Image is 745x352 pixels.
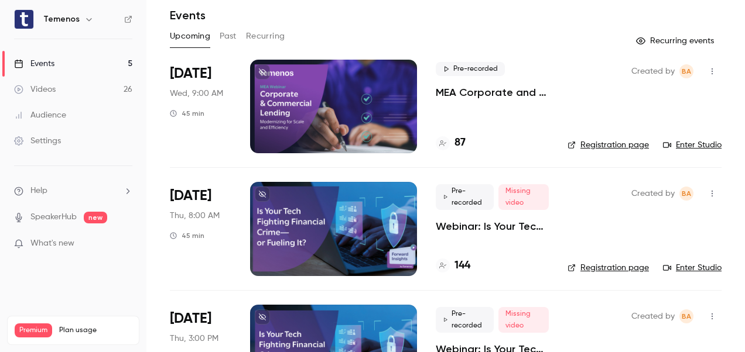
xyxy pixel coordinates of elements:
[436,85,549,99] a: MEA Corporate and Commercial Lending: Modernizing for Scale and Efficiency
[14,109,66,121] div: Audience
[498,184,549,210] span: Missing video
[84,212,107,223] span: new
[43,13,80,25] h6: Temenos
[14,185,132,197] li: help-dropdown-opener
[631,309,675,323] span: Created by
[30,237,74,250] span: What's new
[436,219,549,233] a: Webinar: Is Your Tech Fighting Financial Crime—or Fueling It?
[436,62,505,76] span: Pre-recorded
[170,182,231,275] div: Sep 25 Thu, 2:00 PM (Asia/Singapore)
[170,231,204,240] div: 45 min
[170,187,211,205] span: [DATE]
[682,187,691,201] span: BA
[246,27,285,46] button: Recurring
[436,307,494,333] span: Pre-recorded
[454,135,466,151] h4: 87
[14,135,61,147] div: Settings
[170,60,231,153] div: Sep 10 Wed, 9:00 AM (Africa/Johannesburg)
[631,32,722,50] button: Recurring events
[436,258,470,274] a: 144
[679,309,693,323] span: Balamurugan Arunachalam
[679,187,693,201] span: Balamurugan Arunachalam
[568,262,649,274] a: Registration page
[498,307,549,333] span: Missing video
[631,64,675,78] span: Created by
[170,109,204,118] div: 45 min
[436,135,466,151] a: 87
[170,210,220,222] span: Thu, 8:00 AM
[170,27,210,46] button: Upcoming
[663,262,722,274] a: Enter Studio
[682,64,691,78] span: BA
[170,88,223,99] span: Wed, 9:00 AM
[170,64,211,83] span: [DATE]
[30,185,47,197] span: Help
[682,309,691,323] span: BA
[118,239,132,249] iframe: Noticeable Trigger
[568,139,649,151] a: Registration page
[220,27,237,46] button: Past
[170,333,218,344] span: Thu, 3:00 PM
[663,139,722,151] a: Enter Studio
[631,187,675,201] span: Created by
[436,184,494,210] span: Pre-recorded
[170,309,211,328] span: [DATE]
[14,58,54,70] div: Events
[59,326,132,335] span: Plan usage
[30,211,77,223] a: SpeakerHub
[15,323,52,337] span: Premium
[170,8,206,22] h1: Events
[679,64,693,78] span: Balamurugan Arunachalam
[14,84,56,95] div: Videos
[454,258,470,274] h4: 144
[15,10,33,29] img: Temenos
